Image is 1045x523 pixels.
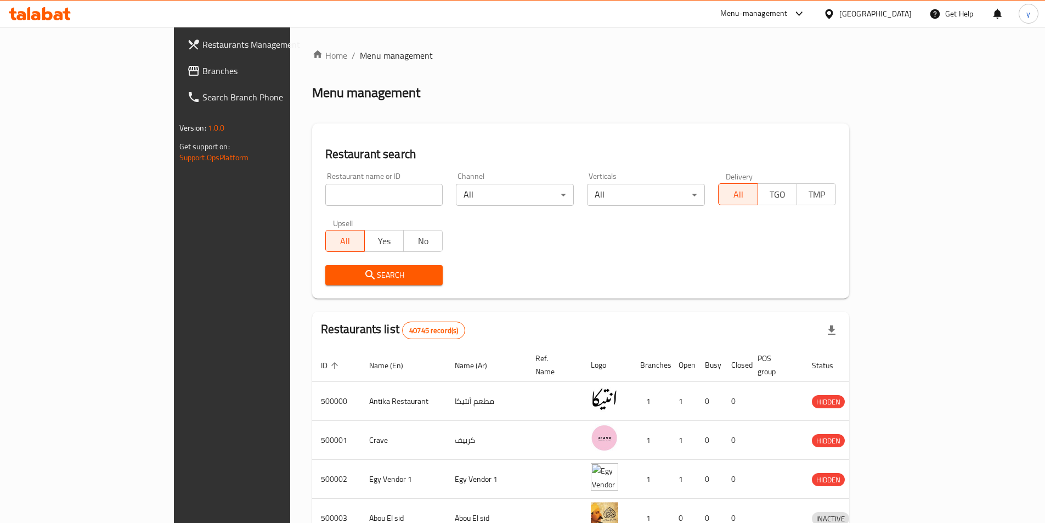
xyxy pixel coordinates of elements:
[812,435,845,447] span: HIDDEN
[352,49,355,62] li: /
[179,150,249,165] a: Support.OpsPlatform
[722,348,749,382] th: Closed
[446,460,527,499] td: Egy Vendor 1
[670,382,696,421] td: 1
[718,183,758,205] button: All
[1026,8,1030,20] span: y
[758,183,797,205] button: TGO
[762,187,793,203] span: TGO
[631,421,670,460] td: 1
[360,460,446,499] td: Egy Vendor 1
[402,322,465,339] div: Total records count
[720,7,788,20] div: Menu-management
[812,473,845,486] div: HIDDEN
[812,395,845,408] div: HIDDEN
[631,348,670,382] th: Branches
[670,421,696,460] td: 1
[797,183,836,205] button: TMP
[321,321,466,339] h2: Restaurants list
[202,91,340,104] span: Search Branch Phone
[325,184,443,206] input: Search for restaurant name or ID..
[812,396,845,408] span: HIDDEN
[178,58,348,84] a: Branches
[334,268,434,282] span: Search
[812,434,845,447] div: HIDDEN
[325,230,365,252] button: All
[179,139,230,154] span: Get support on:
[364,230,404,252] button: Yes
[208,121,225,135] span: 1.0.0
[312,84,420,102] h2: Menu management
[360,421,446,460] td: Crave
[325,146,837,162] h2: Restaurant search
[202,38,340,51] span: Restaurants Management
[408,233,438,249] span: No
[591,385,618,413] img: Antika Restaurant
[178,84,348,110] a: Search Branch Phone
[839,8,912,20] div: [GEOGRAPHIC_DATA]
[403,230,443,252] button: No
[360,382,446,421] td: Antika Restaurant
[696,348,722,382] th: Busy
[801,187,832,203] span: TMP
[582,348,631,382] th: Logo
[696,382,722,421] td: 0
[812,474,845,486] span: HIDDEN
[591,424,618,452] img: Crave
[446,421,527,460] td: كرييف
[321,359,342,372] span: ID
[202,64,340,77] span: Branches
[312,49,850,62] nav: breadcrumb
[670,348,696,382] th: Open
[360,49,433,62] span: Menu management
[723,187,753,203] span: All
[591,463,618,491] img: Egy Vendor 1
[722,460,749,499] td: 0
[446,382,527,421] td: مطعم أنتيكا
[696,460,722,499] td: 0
[758,352,790,378] span: POS group
[325,265,443,285] button: Search
[333,219,353,227] label: Upsell
[587,184,705,206] div: All
[178,31,348,58] a: Restaurants Management
[722,421,749,460] td: 0
[726,172,753,180] label: Delivery
[812,359,848,372] span: Status
[670,460,696,499] td: 1
[631,460,670,499] td: 1
[722,382,749,421] td: 0
[631,382,670,421] td: 1
[403,325,465,336] span: 40745 record(s)
[455,359,501,372] span: Name (Ar)
[369,359,417,372] span: Name (En)
[696,421,722,460] td: 0
[330,233,360,249] span: All
[179,121,206,135] span: Version:
[535,352,569,378] span: Ref. Name
[456,184,574,206] div: All
[818,317,845,344] div: Export file
[369,233,399,249] span: Yes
